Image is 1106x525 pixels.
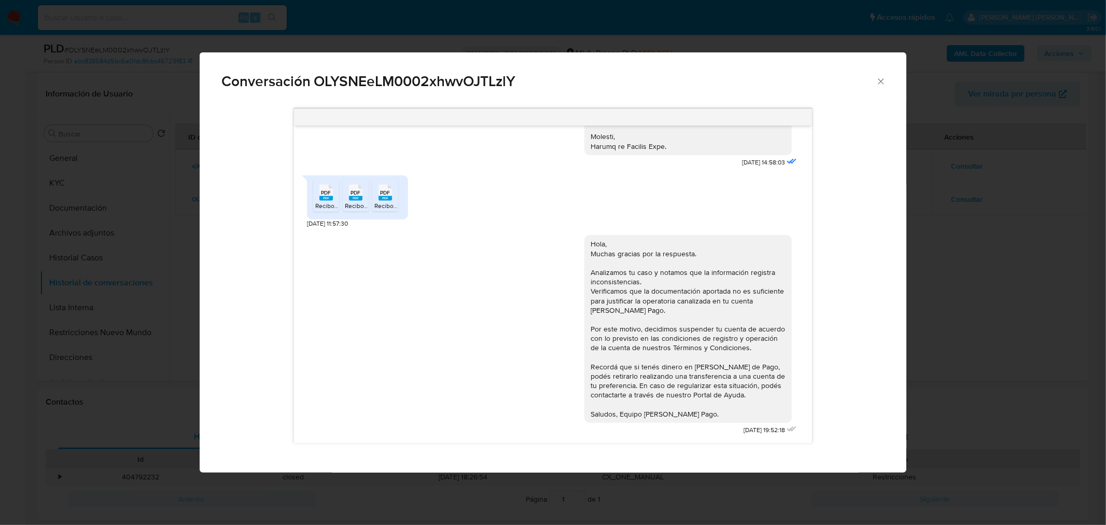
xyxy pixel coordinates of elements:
[744,426,785,435] span: [DATE] 19:52:18
[742,158,785,167] span: [DATE] 14:58:03
[345,201,433,210] span: Recibo de [PERSON_NAME].pdf
[321,189,331,196] span: PDF
[200,52,907,473] div: Comunicación
[876,76,885,86] button: Cerrar
[307,219,348,228] span: [DATE] 11:57:30
[315,201,403,210] span: Recibo de [PERSON_NAME].pdf
[351,189,360,196] span: PDF
[591,239,786,419] div: Hola, Muchas gracias por la respuesta. Analizamos tu caso y notamos que la información registra i...
[374,201,451,210] span: Recibo de sueldo Junio.pdf
[380,189,390,196] span: PDF
[221,74,876,89] span: Conversación OLYSNEeLM0002xhwvOJTLzlY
